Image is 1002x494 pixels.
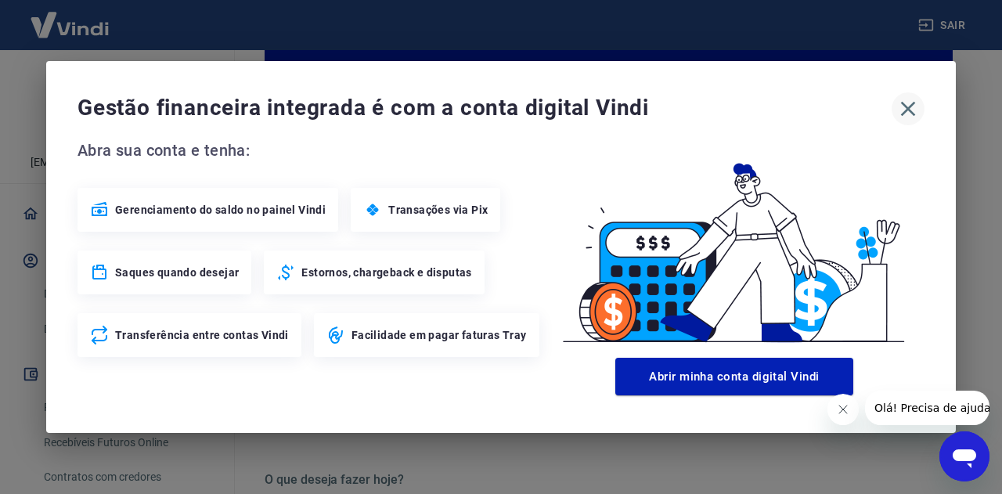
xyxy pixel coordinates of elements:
iframe: Botão para abrir a janela de mensagens [939,431,989,481]
span: Gerenciamento do saldo no painel Vindi [115,202,326,218]
button: Abrir minha conta digital Vindi [615,358,853,395]
iframe: Mensagem da empresa [865,391,989,425]
span: Transações via Pix [388,202,488,218]
span: Abra sua conta e tenha: [77,138,544,163]
iframe: Fechar mensagem [827,394,859,425]
span: Estornos, chargeback e disputas [301,265,471,280]
span: Facilidade em pagar faturas Tray [351,327,527,343]
span: Olá! Precisa de ajuda? [9,11,132,23]
span: Transferência entre contas Vindi [115,327,289,343]
img: Good Billing [544,138,925,352]
span: Gestão financeira integrada é com a conta digital Vindi [77,92,892,124]
span: Saques quando desejar [115,265,239,280]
